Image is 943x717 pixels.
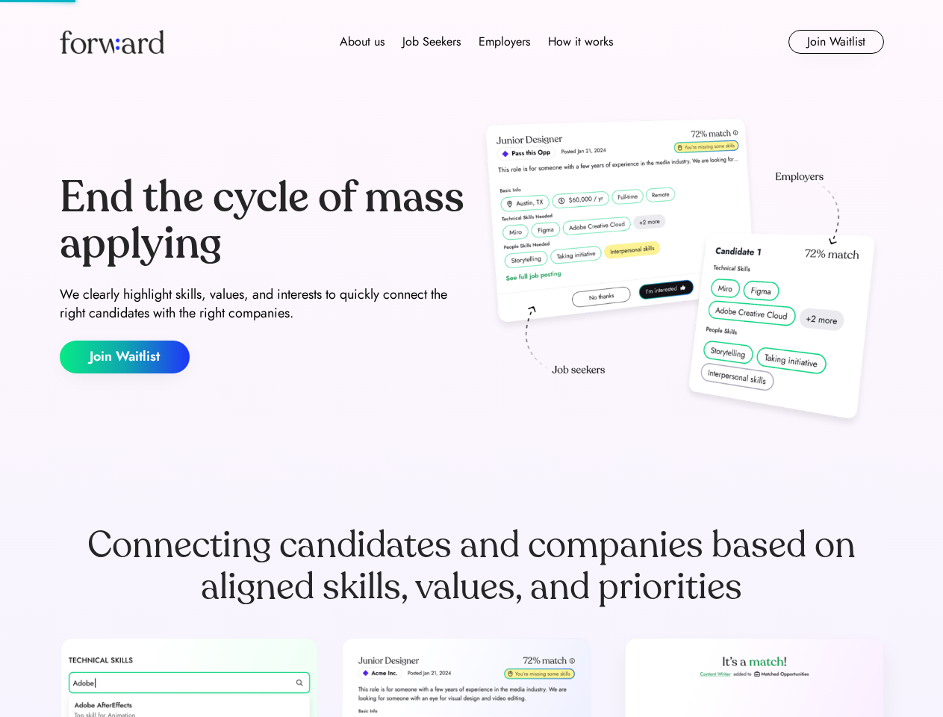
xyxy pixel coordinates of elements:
img: Forward logo [60,30,164,54]
div: Job Seekers [402,33,461,51]
div: Employers [479,33,530,51]
button: Join Waitlist [788,30,884,54]
div: Connecting candidates and companies based on aligned skills, values, and priorities [60,524,884,608]
div: How it works [548,33,613,51]
div: About us [340,33,385,51]
div: End the cycle of mass applying [60,175,466,267]
img: hero-image.png [478,114,884,435]
button: Join Waitlist [60,341,190,373]
div: We clearly highlight skills, values, and interests to quickly connect the right candidates with t... [60,285,466,323]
